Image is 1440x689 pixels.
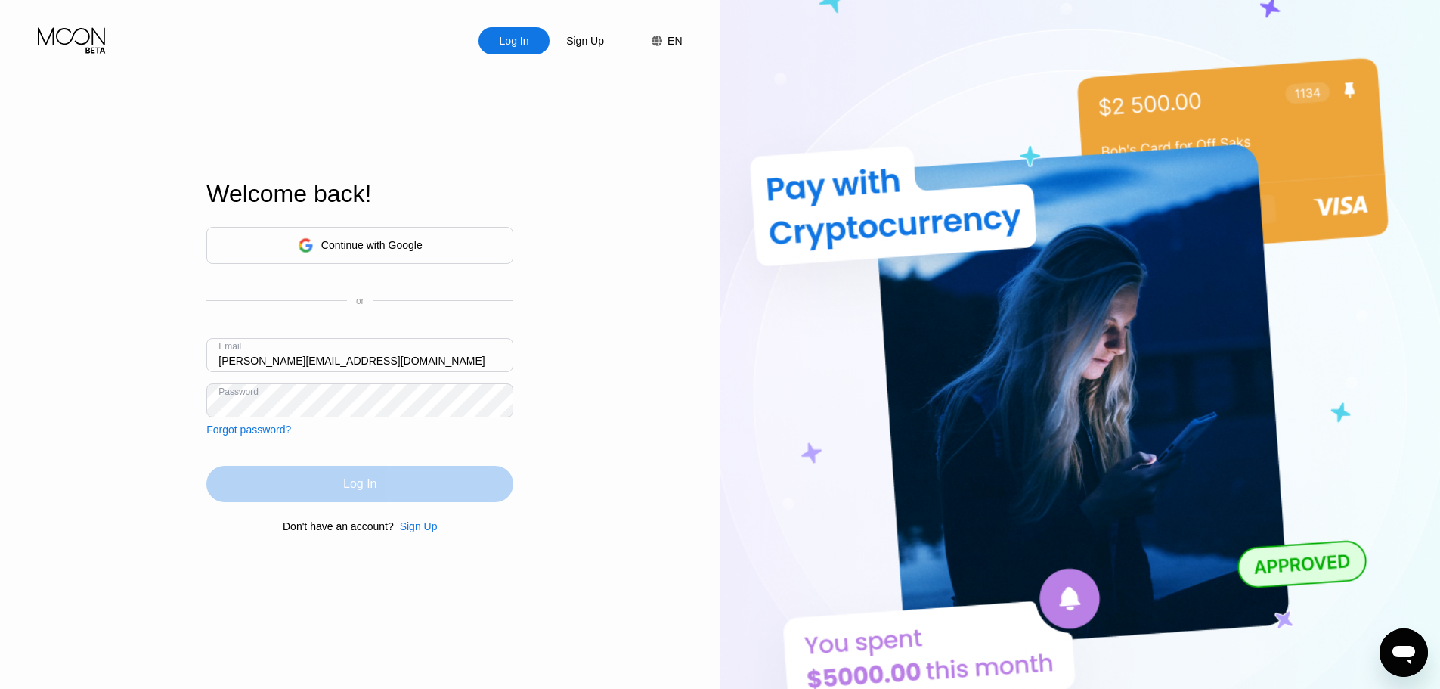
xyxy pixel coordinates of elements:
div: Log In [206,466,513,502]
div: Email [218,341,241,352]
div: Sign Up [400,520,438,532]
div: Sign Up [550,27,621,54]
div: Log In [343,476,376,492]
div: Password [218,386,259,397]
div: Forgot password? [206,424,291,436]
div: Continue with Google [321,239,423,251]
div: Sign Up [565,33,605,48]
div: Log In [478,27,550,54]
div: Continue with Google [206,227,513,264]
div: Welcome back! [206,180,513,208]
div: Sign Up [394,520,438,532]
div: EN [636,27,682,54]
div: or [356,296,364,306]
iframe: Button to launch messaging window [1380,628,1428,677]
div: Log In [498,33,531,48]
div: Don't have an account? [283,520,394,532]
div: EN [667,35,682,47]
